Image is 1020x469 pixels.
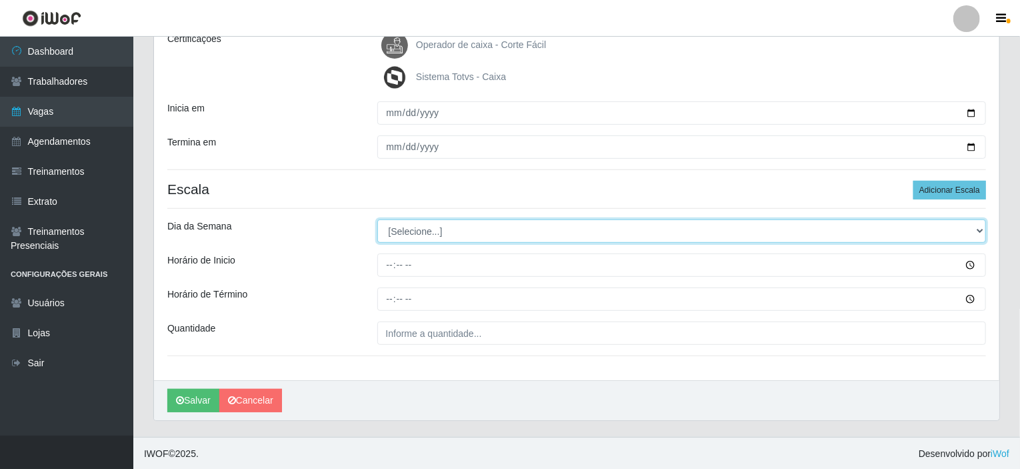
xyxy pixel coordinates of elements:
[22,10,81,27] img: CoreUI Logo
[381,32,413,59] img: Operador de caixa - Corte Fácil
[377,101,987,125] input: 00/00/0000
[219,389,282,412] a: Cancelar
[381,64,413,91] img: Sistema Totvs - Caixa
[144,447,199,461] span: © 2025 .
[167,181,986,197] h4: Escala
[377,135,987,159] input: 00/00/0000
[167,135,216,149] label: Termina em
[416,71,506,82] span: Sistema Totvs - Caixa
[167,254,235,268] label: Horário de Inicio
[167,389,219,412] button: Salvar
[167,288,247,302] label: Horário de Término
[919,447,1009,461] span: Desenvolvido por
[991,448,1009,459] a: iWof
[377,254,987,277] input: 00:00
[167,322,215,336] label: Quantidade
[167,32,221,46] label: Certificações
[144,448,169,459] span: IWOF
[913,181,986,199] button: Adicionar Escala
[377,288,987,311] input: 00:00
[416,39,546,50] span: Operador de caixa - Corte Fácil
[167,219,232,233] label: Dia da Semana
[377,322,987,345] input: Informe a quantidade...
[167,101,205,115] label: Inicia em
